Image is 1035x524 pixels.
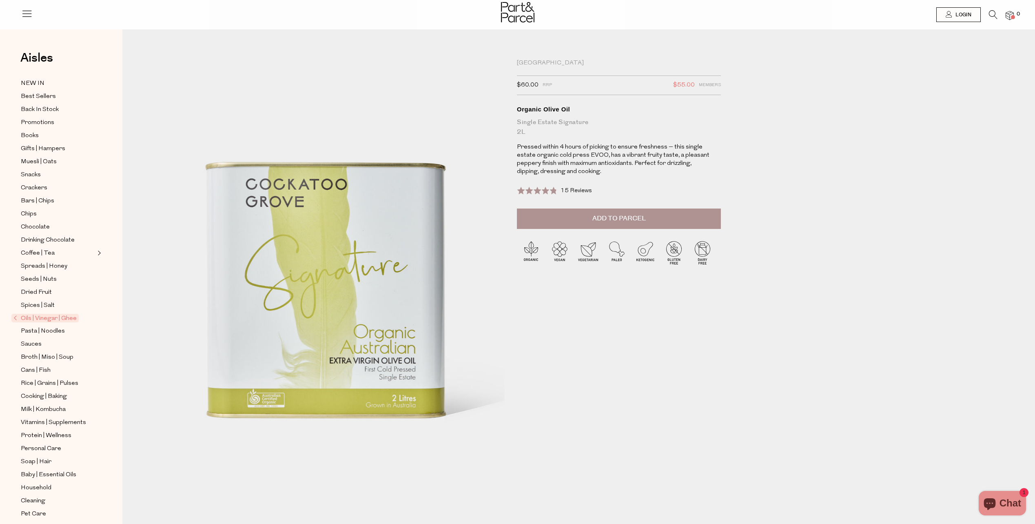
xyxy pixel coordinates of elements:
[21,105,59,115] span: Back In Stock
[21,288,52,298] span: Dried Fruit
[21,339,95,349] a: Sauces
[517,59,721,67] div: [GEOGRAPHIC_DATA]
[688,238,717,267] img: P_P-ICONS-Live_Bec_V11_Dairy_Free.svg
[1015,11,1022,18] span: 0
[21,431,95,441] a: Protein | Wellness
[21,418,86,428] span: Vitamins | Supplements
[501,2,534,22] img: Part&Parcel
[21,352,95,362] a: Broth | Miso | Soup
[21,300,95,311] a: Spices | Salt
[21,78,95,89] a: NEW IN
[21,483,51,493] span: Household
[21,417,95,428] a: Vitamins | Supplements
[21,431,71,441] span: Protein | Wellness
[21,248,95,258] a: Coffee | Tea
[21,118,54,128] span: Promotions
[543,80,552,91] span: RRP
[21,275,57,284] span: Seeds | Nuts
[517,209,721,229] button: Add to Parcel
[21,131,39,141] span: Books
[21,183,47,193] span: Crackers
[147,62,505,509] img: Organic Olive Oil
[21,157,95,167] a: Muesli | Oats
[21,91,95,102] a: Best Sellers
[21,261,95,271] a: Spreads | Honey
[660,238,688,267] img: P_P-ICONS-Live_Bec_V11_Gluten_Free.svg
[21,222,95,232] a: Chocolate
[517,118,721,137] div: Single Estate Signature 2L
[976,491,1028,517] inbox-online-store-chat: Shopify online store chat
[21,249,55,258] span: Coffee | Tea
[21,509,95,519] a: Pet Care
[21,405,66,415] span: Milk | Kombucha
[21,209,37,219] span: Chips
[21,170,95,180] a: Snacks
[21,301,55,311] span: Spices | Salt
[21,196,95,206] a: Bars | Chips
[517,105,721,113] div: Organic Olive Oil
[517,143,711,176] p: Pressed within 4 hours of picking to ensure freshness – this single estate organic cold press EVO...
[21,235,75,245] span: Drinking Chocolate
[21,340,42,349] span: Sauces
[21,444,95,454] a: Personal Care
[21,366,51,375] span: Cans | Fish
[20,49,53,67] span: Aisles
[517,238,545,267] img: P_P-ICONS-Live_Bec_V11_Organic.svg
[21,144,95,154] a: Gifts | Hampers
[21,326,95,336] a: Pasta | Noodles
[95,248,101,258] button: Expand/Collapse Coffee | Tea
[21,379,78,389] span: Rice | Grains | Pulses
[21,457,51,467] span: Soap | Hair
[21,183,95,193] a: Crackers
[21,404,95,415] a: Milk | Kombucha
[21,157,57,167] span: Muesli | Oats
[603,238,631,267] img: P_P-ICONS-Live_Bec_V11_Paleo.svg
[21,222,50,232] span: Chocolate
[1006,11,1014,20] a: 0
[21,392,67,402] span: Cooking | Baking
[699,80,721,91] span: Members
[21,144,65,154] span: Gifts | Hampers
[592,214,646,223] span: Add to Parcel
[21,326,65,336] span: Pasta | Noodles
[13,313,95,323] a: Oils | Vinegar | Ghee
[21,457,95,467] a: Soap | Hair
[21,483,95,493] a: Household
[936,7,981,22] a: Login
[21,444,61,454] span: Personal Care
[21,104,95,115] a: Back In Stock
[574,238,603,267] img: P_P-ICONS-Live_Bec_V11_Vegetarian.svg
[21,470,95,480] a: Baby | Essential Oils
[21,274,95,284] a: Seeds | Nuts
[21,287,95,298] a: Dried Fruit
[21,170,41,180] span: Snacks
[21,209,95,219] a: Chips
[20,52,53,72] a: Aisles
[545,238,574,267] img: P_P-ICONS-Live_Bec_V11_Vegan.svg
[21,235,95,245] a: Drinking Chocolate
[21,118,95,128] a: Promotions
[11,314,79,322] span: Oils | Vinegar | Ghee
[21,196,54,206] span: Bars | Chips
[21,92,56,102] span: Best Sellers
[953,11,971,18] span: Login
[21,262,67,271] span: Spreads | Honey
[21,353,73,362] span: Broth | Miso | Soup
[561,188,592,194] span: 15 Reviews
[21,391,95,402] a: Cooking | Baking
[21,470,76,480] span: Baby | Essential Oils
[21,509,46,519] span: Pet Care
[21,378,95,389] a: Rice | Grains | Pulses
[631,238,660,267] img: P_P-ICONS-Live_Bec_V11_Ketogenic.svg
[673,80,695,91] span: $55.00
[21,131,95,141] a: Books
[21,496,95,506] a: Cleaning
[21,79,44,89] span: NEW IN
[21,496,45,506] span: Cleaning
[517,80,539,91] span: $60.00
[21,365,95,375] a: Cans | Fish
